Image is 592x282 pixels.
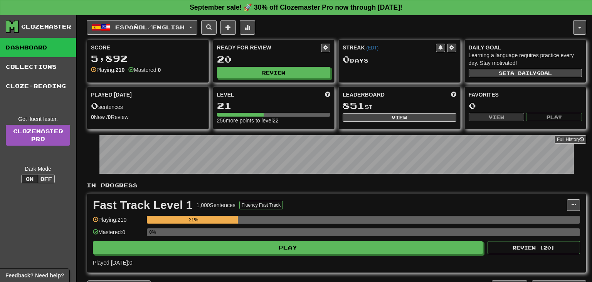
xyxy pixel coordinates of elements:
[93,241,483,254] button: Play
[240,20,255,35] button: More stats
[325,91,330,99] span: Score more points to level up
[6,165,70,173] div: Dark Mode
[555,135,586,144] button: Full History
[343,113,456,122] button: View
[197,201,235,209] div: 1,000 Sentences
[217,67,331,78] button: Review
[91,66,124,74] div: Playing:
[217,44,321,51] div: Ready for Review
[343,100,365,111] span: 851
[108,114,111,120] strong: 0
[239,201,283,209] button: Fluency Fast Track
[93,216,143,229] div: Playing: 210
[93,199,193,211] div: Fast Track Level 1
[510,70,536,76] span: a daily
[38,175,55,183] button: Off
[21,175,38,183] button: On
[6,115,70,123] div: Get fluent faster.
[343,91,385,99] span: Leaderboard
[451,91,456,99] span: This week in points, UTC
[469,113,525,121] button: View
[91,113,205,121] div: New / Review
[115,24,185,31] span: Español / English
[87,20,197,35] button: Español/English
[217,91,234,99] span: Level
[158,67,161,73] strong: 0
[469,51,582,67] div: Learning a language requires practice every day. Stay motivated!
[217,54,331,64] div: 20
[116,67,124,73] strong: 210
[91,44,205,51] div: Score
[526,113,582,121] button: Play
[469,91,582,99] div: Favorites
[343,44,436,51] div: Streak
[6,125,70,146] a: ClozemasterPro
[217,117,331,124] div: 256 more points to level 22
[128,66,161,74] div: Mastered:
[220,20,236,35] button: Add sentence to collection
[343,54,456,65] div: Day s
[91,54,205,63] div: 5,892
[87,182,586,189] p: In Progress
[488,241,580,254] button: Review (20)
[93,260,132,266] span: Played [DATE]: 0
[91,101,205,111] div: sentences
[469,101,582,110] div: 0
[469,69,582,77] button: Seta dailygoal
[93,228,143,241] div: Mastered: 0
[149,216,238,224] div: 21%
[469,44,582,51] div: Daily Goal
[91,91,132,99] span: Played [DATE]
[5,272,64,279] span: Open feedback widget
[217,101,331,110] div: 21
[201,20,217,35] button: Search sentences
[343,54,350,65] span: 0
[366,45,378,51] a: (EDT)
[190,3,402,11] strong: September sale! 🚀 30% off Clozemaster Pro now through [DATE]!
[343,101,456,111] div: st
[21,23,71,31] div: Clozemaster
[91,114,94,120] strong: 0
[91,100,98,111] span: 0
